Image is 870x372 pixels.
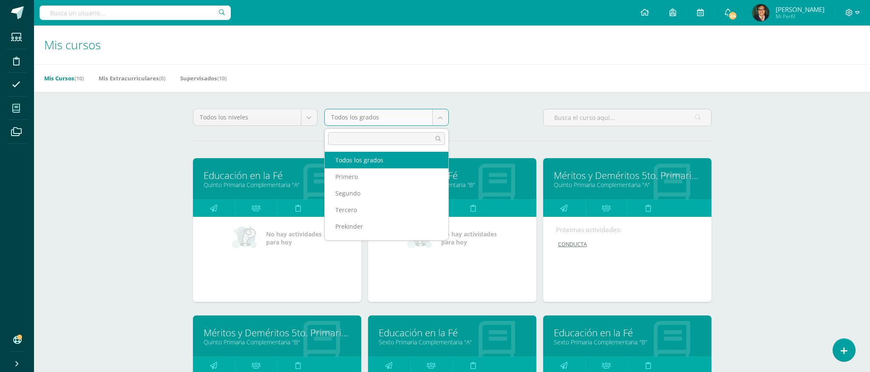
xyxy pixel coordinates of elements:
div: Todos los grados [325,152,448,168]
div: Tercero [325,202,448,218]
div: Prekinder [325,218,448,235]
div: Primero [325,168,448,185]
div: Kinder [325,235,448,251]
div: Segundo [325,185,448,202]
